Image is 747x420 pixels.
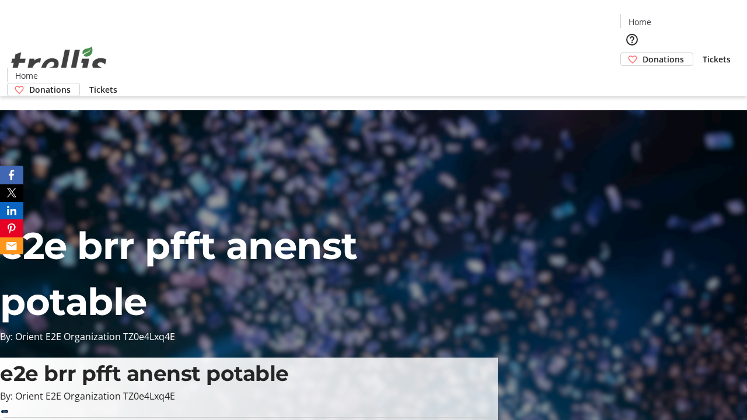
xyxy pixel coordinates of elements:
[643,53,684,65] span: Donations
[620,66,644,89] button: Cart
[629,16,651,28] span: Home
[703,53,731,65] span: Tickets
[7,34,111,92] img: Orient E2E Organization TZ0e4Lxq4E's Logo
[693,53,740,65] a: Tickets
[89,83,117,96] span: Tickets
[620,52,693,66] a: Donations
[7,83,80,96] a: Donations
[8,69,45,82] a: Home
[80,83,127,96] a: Tickets
[15,69,38,82] span: Home
[620,28,644,51] button: Help
[29,83,71,96] span: Donations
[621,16,658,28] a: Home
